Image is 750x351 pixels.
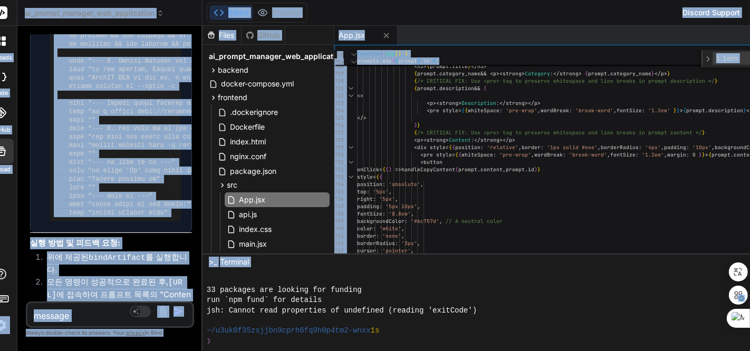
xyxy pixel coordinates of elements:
[528,166,534,173] span: id
[207,306,477,316] span: jsh: Cannot read properties of undefined (reading 'exitCode')
[439,85,474,92] span: description
[743,107,746,114] span: }
[471,63,477,70] span: </
[344,173,358,181] div: Click to collapse the range.
[449,136,471,143] span: Content
[371,326,380,336] span: 1s
[395,57,398,64] span: (
[334,144,343,151] div: 729
[534,151,563,158] span: wordBreak
[607,151,610,158] span: ,
[455,166,458,173] span: (
[664,151,667,158] span: ,
[655,70,661,77] span: </
[686,151,689,158] span: :
[693,151,696,158] span: 0
[242,30,285,41] div: Github
[490,70,493,77] span: <
[702,129,705,136] span: }
[458,166,477,173] span: prompt
[30,238,120,248] strong: 실행 방법 및 피드백 요청:
[417,129,575,136] span: /* CRITICAL FIX: Use <pre> tag to preserve whitesp
[395,166,401,173] span: =>
[417,77,575,84] span: /* CRITICAL FIX: Use <pre> tag to preserve whitesp
[207,336,212,346] span: ❯
[238,193,266,206] span: App.jsx
[522,144,541,151] span: border
[218,92,247,103] span: frontend
[703,50,713,67] div: Toggle Replace
[465,107,468,114] span: {
[651,70,655,77] span: }
[411,218,439,225] span: '#6c757d'
[680,107,683,114] span: >
[617,107,642,114] span: fontSize
[424,151,452,158] span: pre style
[477,166,480,173] span: .
[379,196,395,202] span: '5px'
[395,50,398,57] span: (
[357,57,379,64] span: prompts
[708,107,743,114] span: description
[405,218,408,225] span: :
[357,232,376,239] span: border
[610,151,636,158] span: fontSize
[537,107,541,114] span: ,
[334,159,343,166] div: 731
[334,181,343,188] div: 734
[207,326,371,336] span: ~/u3uk0f35zsjjbn9cprh6fq9h0p4tm2-wnxx
[506,107,537,114] span: 'pre-wrap'
[699,151,702,158] span: }
[209,5,253,20] button: Editor
[417,122,420,129] span: }
[674,107,677,114] span: }
[357,166,379,173] span: onClick
[639,144,642,151] span: :
[525,166,528,173] span: .
[238,223,273,236] span: index.css
[461,151,493,158] span: whiteSpace
[715,77,718,84] span: }
[471,136,512,143] span: :</strong></p
[458,151,461,158] span: {
[25,8,164,18] span: ai_prompt_manager_web_application
[430,63,449,70] span: prompt
[427,107,430,114] span: <
[379,166,382,173] span: =
[379,173,382,180] span: {
[458,100,461,106] span: >
[386,50,395,57] span: App
[389,188,392,195] span: ,
[334,188,343,196] div: 735
[334,77,343,85] div: 720
[395,196,398,202] span: ,
[598,144,601,151] span: ,
[373,225,376,232] span: :
[382,247,411,254] span: 'pointer'
[493,151,496,158] span: :
[676,4,746,21] div: Discord Support
[398,50,401,57] span: )
[414,129,417,136] span: {
[238,208,258,221] span: api.js
[458,107,461,114] span: =
[373,188,389,195] span: '5px'
[229,150,267,163] span: nginx.conf
[379,225,401,232] span: 'white'
[373,196,376,202] span: :
[376,173,379,180] span: {
[414,144,417,151] span: <
[645,144,661,151] span: '4px'
[446,218,503,225] span: // A neutral color
[220,77,295,90] span: docker-compose.yml
[334,173,343,181] div: 733
[382,181,386,188] span: :
[417,144,446,151] span: div style
[379,57,382,64] span: .
[702,151,705,158] span: }
[386,203,417,210] span: '5px 10px'
[414,70,417,77] span: {
[414,63,417,70] span: <
[607,70,610,77] span: .
[203,30,241,41] div: Files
